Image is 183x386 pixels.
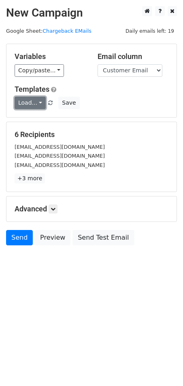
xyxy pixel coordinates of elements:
[15,85,49,93] a: Templates
[6,230,33,245] a: Send
[15,205,168,213] h5: Advanced
[15,97,46,109] a: Load...
[15,144,105,150] small: [EMAIL_ADDRESS][DOMAIN_NAME]
[6,6,177,20] h2: New Campaign
[43,28,91,34] a: Chargeback EMails
[123,28,177,34] a: Daily emails left: 19
[143,347,183,386] iframe: Chat Widget
[72,230,134,245] a: Send Test Email
[15,153,105,159] small: [EMAIL_ADDRESS][DOMAIN_NAME]
[15,52,85,61] h5: Variables
[15,64,64,77] a: Copy/paste...
[58,97,79,109] button: Save
[15,173,45,184] a: +3 more
[15,130,168,139] h5: 6 Recipients
[15,162,105,168] small: [EMAIL_ADDRESS][DOMAIN_NAME]
[123,27,177,36] span: Daily emails left: 19
[35,230,70,245] a: Preview
[6,28,91,34] small: Google Sheet:
[98,52,168,61] h5: Email column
